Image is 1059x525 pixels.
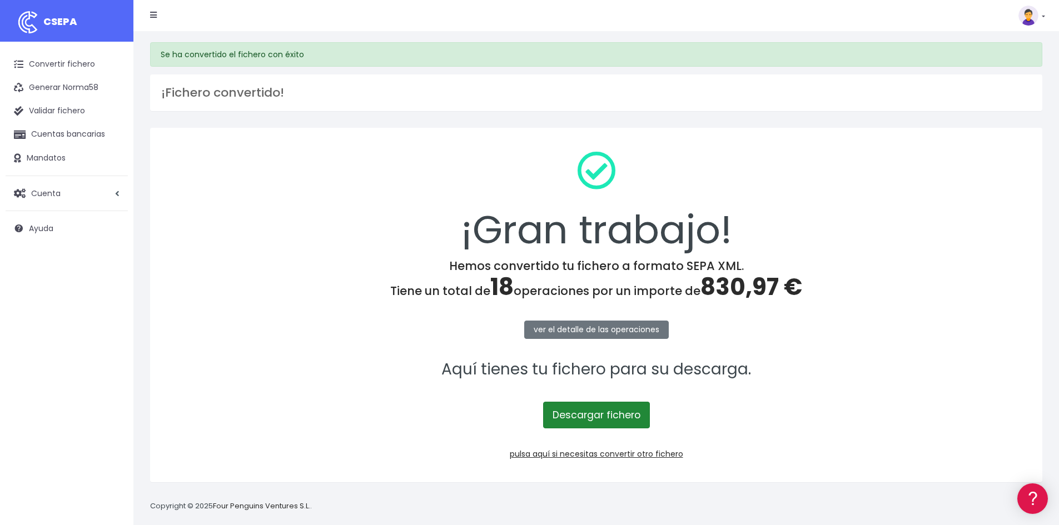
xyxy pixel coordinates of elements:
a: Cuentas bancarias [6,123,128,146]
span: CSEPA [43,14,77,28]
div: Información general [11,77,211,88]
a: Descargar fichero [543,402,650,428]
div: Programadores [11,267,211,277]
button: Contáctanos [11,297,211,317]
a: Ayuda [6,217,128,240]
div: Convertir ficheros [11,123,211,133]
div: Se ha convertido el fichero con éxito [150,42,1042,67]
a: API [11,284,211,301]
h3: ¡Fichero convertido! [161,86,1031,100]
a: Formatos [11,141,211,158]
a: Cuenta [6,182,128,205]
a: pulsa aquí si necesitas convertir otro fichero [510,448,683,459]
a: POWERED BY ENCHANT [153,320,214,331]
div: Facturación [11,221,211,231]
span: 18 [490,271,514,303]
a: Convertir fichero [6,53,128,76]
a: Problemas habituales [11,158,211,175]
a: Videotutoriales [11,175,211,192]
a: ver el detalle de las operaciones [524,321,669,339]
a: Generar Norma58 [6,76,128,99]
a: Validar fichero [6,99,128,123]
h4: Hemos convertido tu fichero a formato SEPA XML. Tiene un total de operaciones por un importe de [165,259,1028,301]
a: Perfiles de empresas [11,192,211,209]
span: 830,97 € [700,271,802,303]
a: Información general [11,94,211,112]
a: General [11,238,211,256]
a: Four Penguins Ventures S.L. [213,501,310,511]
a: Mandatos [6,147,128,170]
img: logo [14,8,42,36]
div: ¡Gran trabajo! [165,142,1028,259]
span: Cuenta [31,187,61,198]
img: profile [1018,6,1038,26]
p: Aquí tienes tu fichero para su descarga. [165,357,1028,382]
p: Copyright © 2025 . [150,501,312,512]
span: Ayuda [29,223,53,234]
